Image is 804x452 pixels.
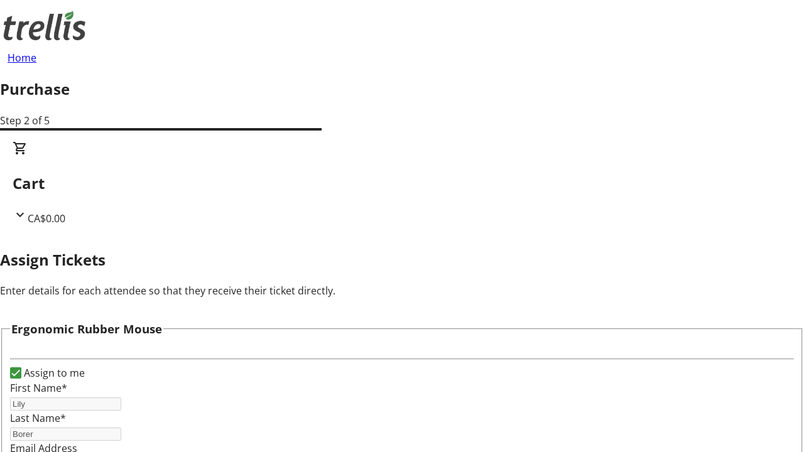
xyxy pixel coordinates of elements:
span: CA$0.00 [28,212,65,225]
h2: Cart [13,172,791,195]
label: First Name* [10,381,67,395]
h3: Ergonomic Rubber Mouse [11,320,162,338]
div: CartCA$0.00 [13,141,791,226]
label: Assign to me [21,365,85,380]
label: Last Name* [10,411,66,425]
